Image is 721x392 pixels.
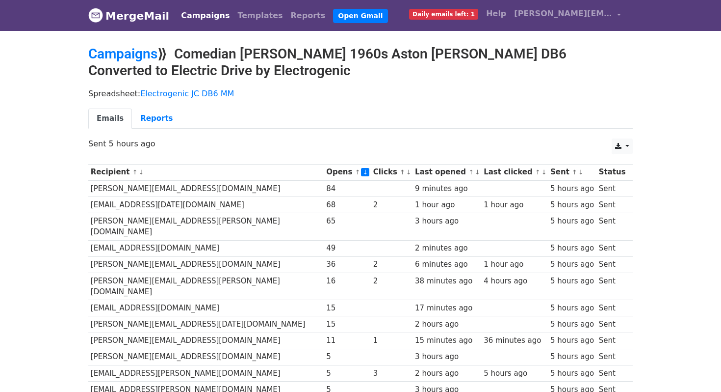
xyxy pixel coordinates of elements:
[405,4,482,24] a: Daily emails left: 1
[361,168,369,176] a: ↓
[596,333,628,349] td: Sent
[373,199,411,211] div: 2
[550,319,594,330] div: 5 hours ago
[371,164,412,180] th: Clicks
[326,368,368,379] div: 5
[412,164,481,180] th: Last opened
[88,109,132,129] a: Emails
[415,243,479,254] div: 2 minutes ago
[326,335,368,346] div: 11
[88,349,324,365] td: [PERSON_NAME][EMAIL_ADDRESS][DOMAIN_NAME]
[326,319,368,330] div: 15
[88,240,324,256] td: [EMAIL_ADDRESS][DOMAIN_NAME]
[88,256,324,273] td: [PERSON_NAME][EMAIL_ADDRESS][DOMAIN_NAME]
[550,216,594,227] div: 5 hours ago
[550,276,594,287] div: 5 hours ago
[596,316,628,333] td: Sent
[88,316,324,333] td: [PERSON_NAME][EMAIL_ADDRESS][DATE][DOMAIN_NAME]
[596,256,628,273] td: Sent
[326,303,368,314] div: 15
[88,46,633,79] h2: ⟫ Comedian [PERSON_NAME] 1960s Aston [PERSON_NAME] DB6 Converted to Electric Drive by Electrogenic
[88,5,169,26] a: MergeMail
[541,168,547,176] a: ↓
[132,168,138,176] a: ↑
[550,368,594,379] div: 5 hours ago
[415,276,479,287] div: 38 minutes ago
[550,183,594,195] div: 5 hours ago
[596,240,628,256] td: Sent
[88,300,324,316] td: [EMAIL_ADDRESS][DOMAIN_NAME]
[535,168,541,176] a: ↑
[333,9,387,23] a: Open Gmail
[326,183,368,195] div: 84
[415,335,479,346] div: 15 minutes ago
[550,335,594,346] div: 5 hours ago
[373,259,411,270] div: 2
[468,168,474,176] a: ↑
[415,368,479,379] div: 2 hours ago
[88,180,324,196] td: [PERSON_NAME][EMAIL_ADDRESS][DOMAIN_NAME]
[596,300,628,316] td: Sent
[475,168,480,176] a: ↓
[550,259,594,270] div: 5 hours ago
[132,109,181,129] a: Reports
[287,6,330,26] a: Reports
[326,243,368,254] div: 49
[88,8,103,23] img: MergeMail logo
[326,259,368,270] div: 36
[550,351,594,363] div: 5 hours ago
[233,6,286,26] a: Templates
[373,368,411,379] div: 3
[409,9,478,20] span: Daily emails left: 1
[415,259,479,270] div: 6 minutes ago
[373,335,411,346] div: 1
[140,89,234,98] a: Electrogenic JC DB6 MM
[415,183,479,195] div: 9 minutes ago
[88,46,157,62] a: Campaigns
[326,276,368,287] div: 16
[514,8,612,20] span: [PERSON_NAME][EMAIL_ADDRESS][DOMAIN_NAME]
[596,273,628,300] td: Sent
[373,276,411,287] div: 2
[88,88,633,99] p: Spreadsheet:
[88,333,324,349] td: [PERSON_NAME][EMAIL_ADDRESS][DOMAIN_NAME]
[596,365,628,381] td: Sent
[510,4,625,27] a: [PERSON_NAME][EMAIL_ADDRESS][DOMAIN_NAME]
[578,168,584,176] a: ↓
[326,199,368,211] div: 68
[415,216,479,227] div: 3 hours ago
[88,139,633,149] p: Sent 5 hours ago
[400,168,405,176] a: ↑
[550,243,594,254] div: 5 hours ago
[88,213,324,240] td: [PERSON_NAME][EMAIL_ADDRESS][PERSON_NAME][DOMAIN_NAME]
[326,216,368,227] div: 65
[548,164,596,180] th: Sent
[481,164,548,180] th: Last clicked
[596,349,628,365] td: Sent
[596,196,628,213] td: Sent
[88,196,324,213] td: [EMAIL_ADDRESS][DATE][DOMAIN_NAME]
[596,180,628,196] td: Sent
[324,164,371,180] th: Opens
[88,365,324,381] td: [EMAIL_ADDRESS][PERSON_NAME][DOMAIN_NAME]
[482,4,510,24] a: Help
[138,168,144,176] a: ↓
[415,319,479,330] div: 2 hours ago
[550,199,594,211] div: 5 hours ago
[572,168,577,176] a: ↑
[484,368,545,379] div: 5 hours ago
[415,351,479,363] div: 3 hours ago
[326,351,368,363] div: 5
[484,276,545,287] div: 4 hours ago
[355,168,360,176] a: ↑
[88,164,324,180] th: Recipient
[415,303,479,314] div: 17 minutes ago
[550,303,594,314] div: 5 hours ago
[484,259,545,270] div: 1 hour ago
[596,164,628,180] th: Status
[415,199,479,211] div: 1 hour ago
[484,335,545,346] div: 36 minutes ago
[484,199,545,211] div: 1 hour ago
[88,273,324,300] td: [PERSON_NAME][EMAIL_ADDRESS][PERSON_NAME][DOMAIN_NAME]
[596,213,628,240] td: Sent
